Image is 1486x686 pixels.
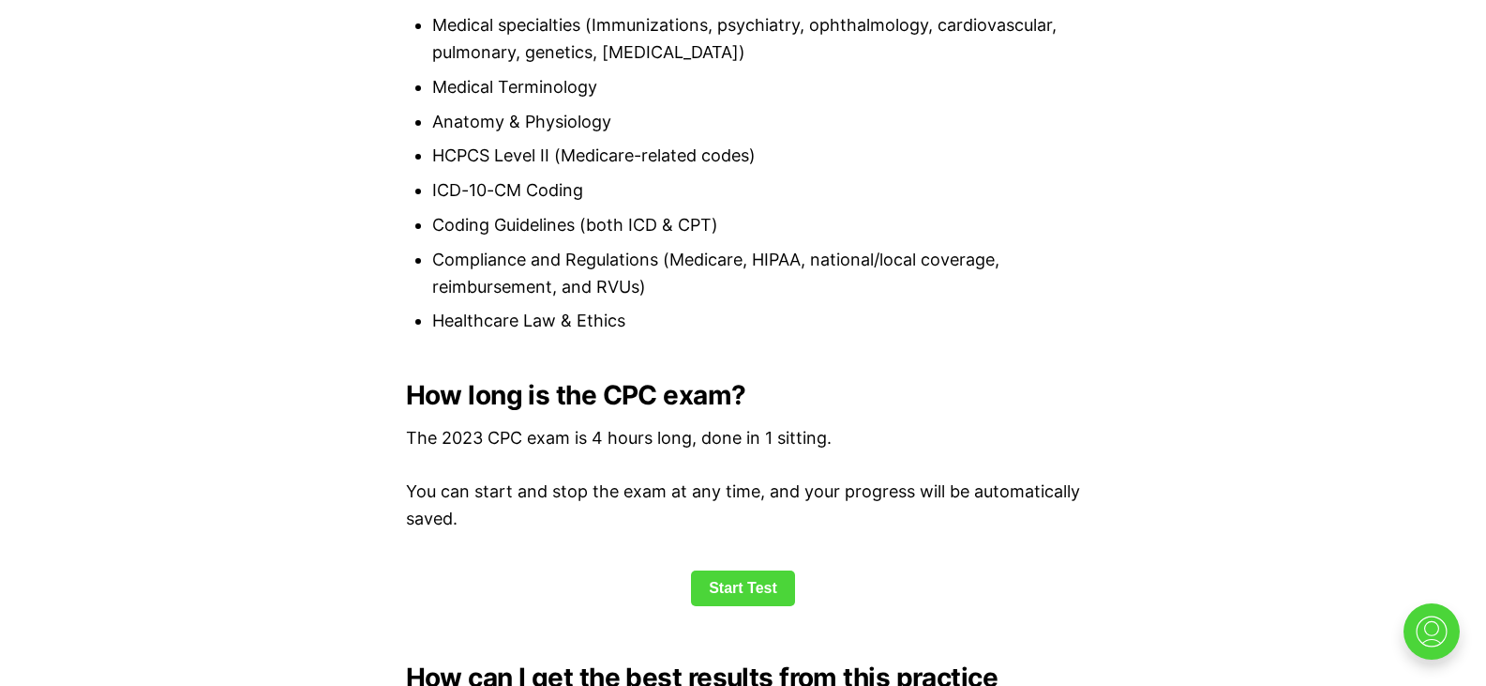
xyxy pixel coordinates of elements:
[432,212,1081,239] li: Coding Guidelines (both ICD & CPT)
[432,109,1081,136] li: Anatomy & Physiology
[406,425,1081,452] p: The 2023 CPC exam is 4 hours long, done in 1 sitting.
[432,74,1081,101] li: Medical Terminology
[432,247,1081,301] li: Compliance and Regulations (Medicare, HIPAA, national/local coverage, reimbursement, and RVUs)
[432,12,1081,67] li: Medical specialties (Immunizations, psychiatry, ophthalmology, cardiovascular, pulmonary, genetic...
[406,479,1081,533] p: You can start and stop the exam at any time, and your progress will be automatically saved.
[432,143,1081,170] li: HCPCS Level II (Medicare-related codes)
[432,308,1081,335] li: Healthcare Law & Ethics
[432,177,1081,205] li: ICD-10-CM Coding
[691,571,795,606] a: Start Test
[1388,594,1486,686] iframe: portal-trigger
[406,380,1081,410] h2: How long is the CPC exam?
